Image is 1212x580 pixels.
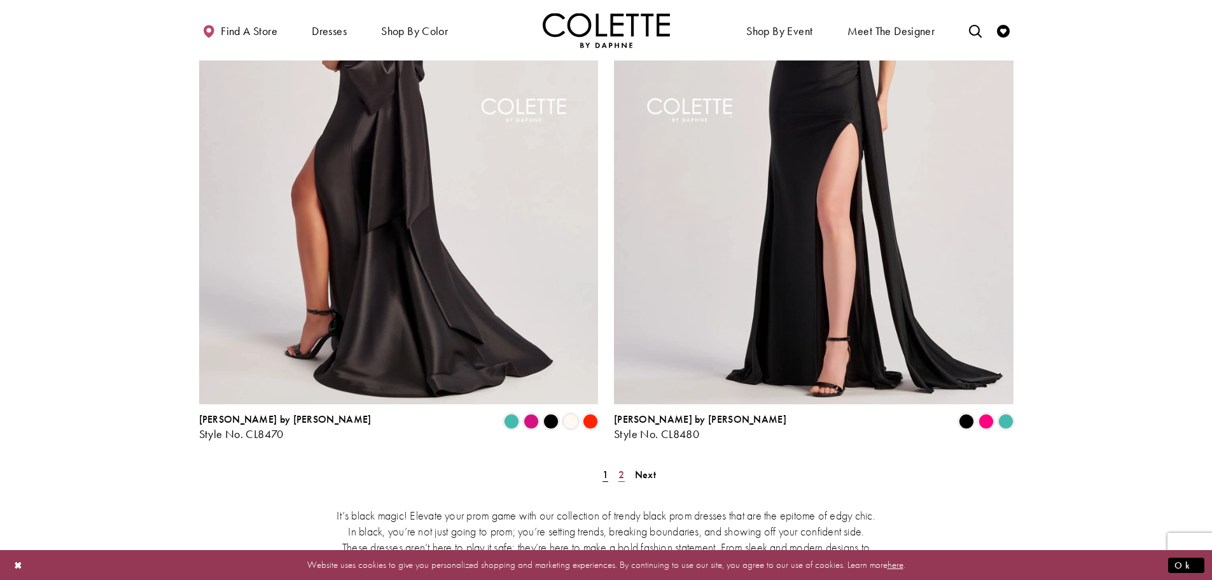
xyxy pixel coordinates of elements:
[543,13,670,48] a: Visit Home Page
[8,554,29,576] button: Close Dialog
[312,25,347,38] span: Dresses
[603,468,608,481] span: 1
[844,13,938,48] a: Meet the designer
[378,13,451,48] span: Shop by color
[614,413,786,426] span: [PERSON_NAME] by [PERSON_NAME]
[199,13,281,48] a: Find a store
[618,468,624,481] span: 2
[381,25,448,38] span: Shop by color
[615,465,628,484] a: Page 2
[847,25,935,38] span: Meet the designer
[583,414,598,429] i: Scarlet
[966,13,985,48] a: Toggle search
[979,414,994,429] i: Hot Pink
[1168,557,1204,573] button: Submit Dialog
[524,414,539,429] i: Fuchsia
[959,414,974,429] i: Black
[543,414,559,429] i: Black
[994,13,1013,48] a: Check Wishlist
[599,465,612,484] span: Current Page
[614,427,699,441] span: Style No. CL8480
[631,465,660,484] a: Next Page
[504,414,519,429] i: Turquoise
[199,414,372,441] div: Colette by Daphne Style No. CL8470
[92,556,1120,574] p: Website uses cookies to give you personalized shopping and marketing experiences. By continuing t...
[635,468,656,481] span: Next
[746,25,812,38] span: Shop By Event
[221,25,277,38] span: Find a store
[888,558,903,571] a: here
[199,413,372,426] span: [PERSON_NAME] by [PERSON_NAME]
[309,13,350,48] span: Dresses
[743,13,816,48] span: Shop By Event
[563,414,578,429] i: Diamond White
[614,414,786,441] div: Colette by Daphne Style No. CL8480
[336,507,877,571] p: It’s black magic! Elevate your prom game with our collection of trendy black prom dresses that ar...
[199,427,284,441] span: Style No. CL8470
[543,13,670,48] img: Colette by Daphne
[998,414,1013,429] i: Turquoise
